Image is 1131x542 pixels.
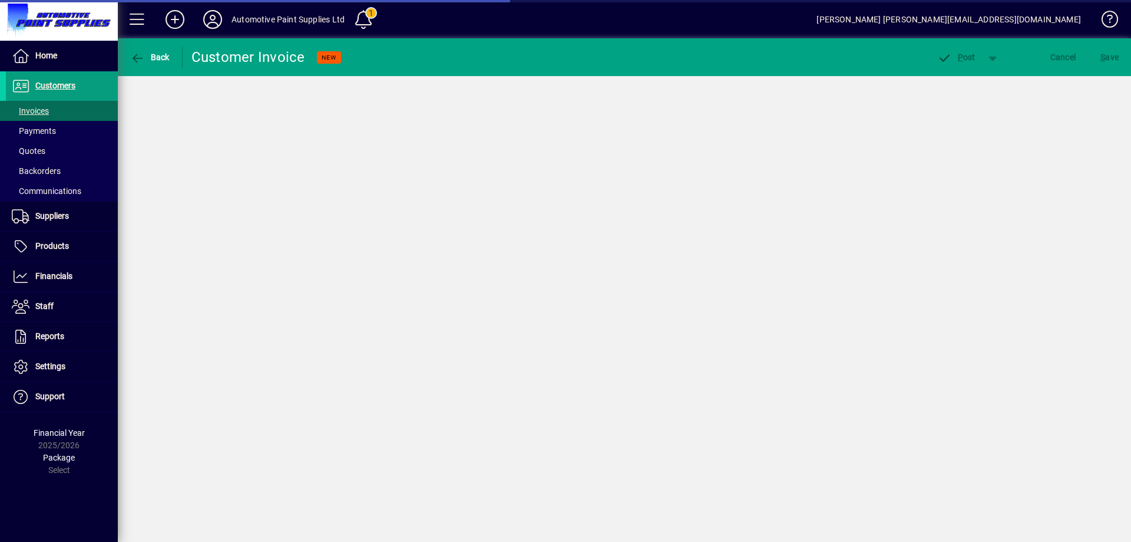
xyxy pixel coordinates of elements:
a: Staff [6,292,118,321]
a: Reports [6,322,118,352]
span: Package [43,453,75,462]
a: Home [6,41,118,71]
span: Reports [35,331,64,341]
a: Backorders [6,161,118,181]
button: Back [127,47,173,68]
span: ost [937,52,975,62]
a: Communications [6,181,118,201]
app-page-header-button: Back [118,47,183,68]
button: Add [156,9,194,30]
span: Back [130,52,170,62]
a: Invoices [6,101,118,121]
span: Communications [12,186,81,196]
button: Post [931,47,981,68]
span: Staff [35,301,54,311]
a: Settings [6,352,118,382]
div: [PERSON_NAME] [PERSON_NAME][EMAIL_ADDRESS][DOMAIN_NAME] [816,10,1081,29]
span: Settings [35,362,65,371]
span: Support [35,392,65,401]
div: Customer Invoice [191,48,305,67]
span: NEW [322,54,336,61]
span: Backorders [12,166,61,176]
span: Home [35,51,57,60]
a: Financials [6,262,118,291]
span: Suppliers [35,211,69,221]
span: Financials [35,271,72,281]
span: Financial Year [34,428,85,438]
span: Quotes [12,146,45,156]
span: Invoices [12,106,49,116]
a: Products [6,232,118,261]
span: Payments [12,126,56,136]
span: S [1100,52,1105,62]
button: Profile [194,9,232,30]
a: Knowledge Base [1093,2,1116,41]
a: Support [6,382,118,412]
button: Save [1097,47,1122,68]
a: Quotes [6,141,118,161]
span: ave [1100,48,1119,67]
span: P [958,52,963,62]
span: Customers [35,81,75,90]
span: Products [35,241,69,251]
div: Automotive Paint Supplies Ltd [232,10,345,29]
a: Payments [6,121,118,141]
a: Suppliers [6,202,118,231]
